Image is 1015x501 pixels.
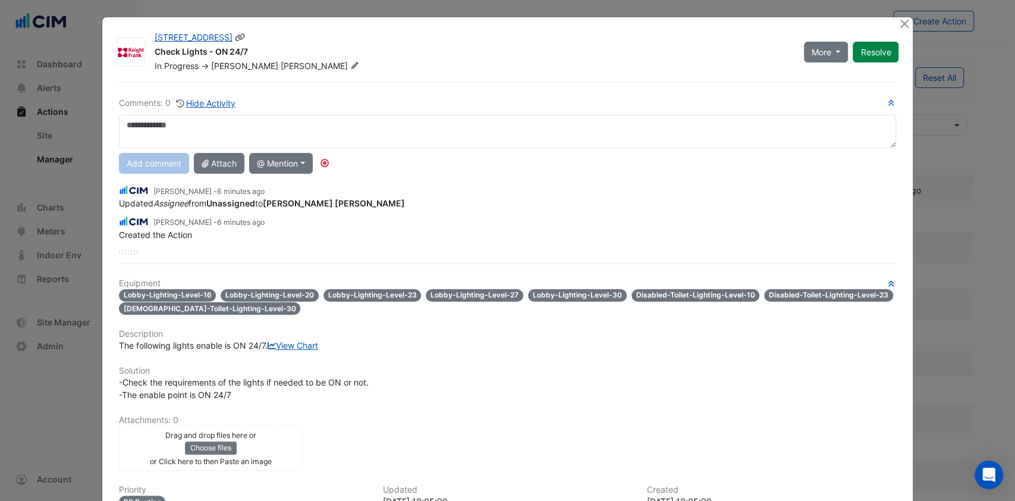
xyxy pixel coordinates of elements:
small: Drag and drop files here or [165,431,256,440]
span: Lobby-Lighting-Level-20 [221,289,319,302]
img: CIM [119,215,149,228]
a: View Chart [268,340,318,350]
button: Attach [194,153,244,174]
span: Lobby-Lighting-Level-16 [119,289,216,302]
button: Hide Activity [175,96,237,110]
h6: Created [646,485,896,495]
a: [STREET_ADDRESS] [155,32,232,42]
span: 2025-08-28 10:05:09 [217,218,265,227]
strong: Unassigned [206,198,255,208]
h6: Equipment [119,278,897,289]
h6: Solution [119,366,897,376]
span: [DEMOGRAPHIC_DATA]-Toilet-Lighting-Level-30 [119,302,301,315]
div: Comments: 0 [119,96,237,110]
span: Disabled-Toilet-Lighting-Level-23 [764,289,893,302]
span: -> [201,61,209,71]
span: 2025-08-28 10:05:16 [217,187,265,196]
div: Tooltip anchor [319,158,330,168]
strong: [PERSON_NAME] [PERSON_NAME] [263,198,405,208]
h6: Description [119,329,897,339]
span: Updated from to [119,198,405,208]
button: Choose files [185,441,237,455]
span: Lobby-Lighting-Level-30 [528,289,627,302]
span: -Check the requirements of the lights if needed to be ON or not. -The enable point is ON 24/7 [119,377,369,400]
small: [PERSON_NAME] - [153,217,265,228]
button: Resolve [853,42,898,62]
span: Disabled-Toilet-Lighting-Level-10 [631,289,760,302]
button: Close [898,17,910,30]
h6: Priority [119,485,369,495]
span: Lobby-Lighting-Level-27 [426,289,523,302]
span: Copy link to clipboard [235,32,246,42]
button: @ Mention [249,153,313,174]
img: Knight Frank [117,46,144,58]
div: Check Lights - ON 24/7 [155,46,790,60]
div: Open Intercom Messenger [975,461,1003,489]
span: [PERSON_NAME] [281,60,362,72]
h6: Updated [383,485,633,495]
h6: Attachments: 0 [119,415,897,425]
img: CIM [119,184,149,197]
span: The following lights enable is ON 24/7. [119,340,318,350]
span: [PERSON_NAME] [211,61,278,71]
span: More [812,46,831,58]
small: [PERSON_NAME] - [153,186,265,197]
span: In Progress [155,61,199,71]
span: Created the Action [119,230,192,240]
em: Assignee [153,198,188,208]
small: or Click here to then Paste an image [150,457,272,466]
button: More [804,42,849,62]
span: Lobby-Lighting-Level-23 [323,289,422,302]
